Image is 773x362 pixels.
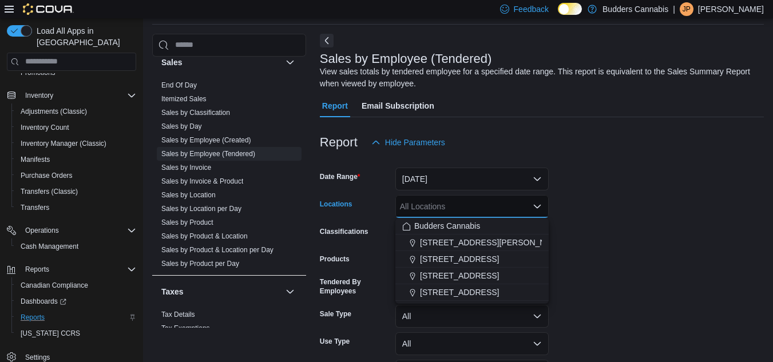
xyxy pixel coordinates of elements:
[395,218,549,234] button: Budders Cannabis
[161,149,255,158] span: Sales by Employee (Tendered)
[161,232,248,240] a: Sales by Product & Location
[395,268,549,284] button: [STREET_ADDRESS]
[161,122,202,131] span: Sales by Day
[283,285,297,299] button: Taxes
[420,270,499,281] span: [STREET_ADDRESS]
[420,287,499,298] span: [STREET_ADDRESS]
[161,205,241,213] a: Sales by Location per Day
[161,191,216,199] a: Sales by Location
[320,254,350,264] label: Products
[16,66,60,79] a: Promotions
[362,94,434,117] span: Email Subscription
[21,329,80,338] span: [US_STATE] CCRS
[11,65,141,81] button: Promotions
[16,295,136,308] span: Dashboards
[385,137,445,148] span: Hide Parameters
[16,327,136,340] span: Washington CCRS
[161,57,281,68] button: Sales
[161,150,255,158] a: Sales by Employee (Tendered)
[2,261,141,277] button: Reports
[161,245,273,254] span: Sales by Product & Location per Day
[161,218,213,227] span: Sales by Product
[161,246,273,254] a: Sales by Product & Location per Day
[322,94,348,117] span: Report
[320,52,492,66] h3: Sales by Employee (Tendered)
[161,81,197,89] a: End Of Day
[16,105,92,118] a: Adjustments (Classic)
[23,3,74,15] img: Cova
[161,324,210,333] span: Tax Exemptions
[320,337,350,346] label: Use Type
[16,185,82,198] a: Transfers (Classic)
[161,232,248,241] span: Sales by Product & Location
[395,251,549,268] button: [STREET_ADDRESS]
[395,332,549,355] button: All
[21,107,87,116] span: Adjustments (Classic)
[161,286,184,297] h3: Taxes
[32,25,136,48] span: Load All Apps in [GEOGRAPHIC_DATA]
[16,169,77,182] a: Purchase Orders
[16,295,71,308] a: Dashboards
[21,224,136,237] span: Operations
[420,237,565,248] span: [STREET_ADDRESS][PERSON_NAME]
[16,240,136,253] span: Cash Management
[16,137,111,150] a: Inventory Manager (Classic)
[16,279,136,292] span: Canadian Compliance
[2,222,141,238] button: Operations
[11,277,141,293] button: Canadian Compliance
[320,277,391,296] label: Tendered By Employees
[320,200,352,209] label: Locations
[161,95,207,103] a: Itemized Sales
[25,353,50,362] span: Settings
[320,172,360,181] label: Date Range
[16,121,136,134] span: Inventory Count
[161,324,210,332] a: Tax Exemptions
[21,155,50,164] span: Manifests
[558,3,582,15] input: Dark Mode
[11,120,141,136] button: Inventory Count
[11,200,141,216] button: Transfers
[16,327,85,340] a: [US_STATE] CCRS
[16,66,136,79] span: Promotions
[161,260,239,268] a: Sales by Product per Day
[16,137,136,150] span: Inventory Manager (Classic)
[11,184,141,200] button: Transfers (Classic)
[21,68,56,77] span: Promotions
[11,152,141,168] button: Manifests
[395,305,549,328] button: All
[11,168,141,184] button: Purchase Orders
[161,164,211,172] a: Sales by Invoice
[683,2,691,16] span: JP
[16,279,93,292] a: Canadian Compliance
[25,226,59,235] span: Operations
[161,259,239,268] span: Sales by Product per Day
[11,104,141,120] button: Adjustments (Classic)
[21,242,78,251] span: Cash Management
[395,234,549,251] button: [STREET_ADDRESS][PERSON_NAME]
[11,309,141,325] button: Reports
[16,153,136,166] span: Manifests
[161,190,216,200] span: Sales by Location
[161,177,243,185] a: Sales by Invoice & Product
[320,136,358,149] h3: Report
[161,204,241,213] span: Sales by Location per Day
[21,224,64,237] button: Operations
[420,253,499,265] span: [STREET_ADDRESS]
[161,177,243,186] span: Sales by Invoice & Product
[16,201,136,214] span: Transfers
[2,87,141,104] button: Inventory
[16,311,49,324] a: Reports
[320,309,351,319] label: Sale Type
[21,281,88,290] span: Canadian Compliance
[673,2,675,16] p: |
[161,163,211,172] span: Sales by Invoice
[698,2,764,16] p: [PERSON_NAME]
[11,238,141,254] button: Cash Management
[16,311,136,324] span: Reports
[21,139,106,148] span: Inventory Manager (Classic)
[161,94,207,104] span: Itemized Sales
[161,311,195,319] a: Tax Details
[25,91,53,100] span: Inventory
[367,131,450,154] button: Hide Parameters
[21,203,49,212] span: Transfers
